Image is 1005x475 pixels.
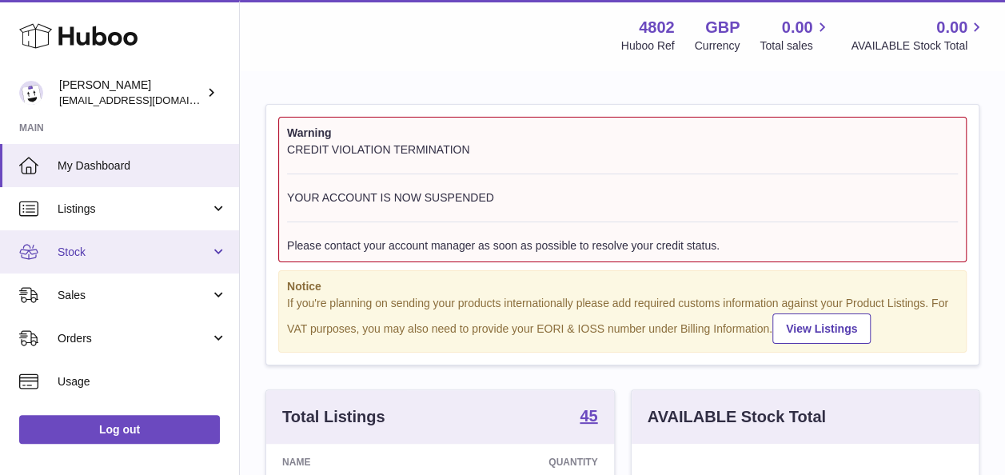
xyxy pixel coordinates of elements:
div: CREDIT VIOLATION TERMINATION YOUR ACCOUNT IS NOW SUSPENDED Please contact your account manager as... [287,142,958,253]
span: AVAILABLE Stock Total [851,38,986,54]
strong: Notice [287,279,958,294]
span: [EMAIL_ADDRESS][DOMAIN_NAME] [59,94,235,106]
strong: Warning [287,126,958,141]
div: [PERSON_NAME] [59,78,203,108]
span: My Dashboard [58,158,227,174]
span: 0.00 [936,17,967,38]
strong: GBP [705,17,740,38]
h3: AVAILABLE Stock Total [648,406,826,428]
span: Orders [58,331,210,346]
a: 0.00 Total sales [760,17,831,54]
h3: Total Listings [282,406,385,428]
span: 0.00 [782,17,813,38]
div: Huboo Ref [621,38,675,54]
span: Stock [58,245,210,260]
a: 0.00 AVAILABLE Stock Total [851,17,986,54]
div: If you're planning on sending your products internationally please add required customs informati... [287,296,958,344]
span: Total sales [760,38,831,54]
div: Currency [695,38,740,54]
strong: 45 [580,408,597,424]
span: Listings [58,202,210,217]
strong: 4802 [639,17,675,38]
img: internalAdmin-4802@internal.huboo.com [19,81,43,105]
a: View Listings [772,313,871,344]
span: Usage [58,374,227,389]
a: Log out [19,415,220,444]
a: 45 [580,408,597,427]
span: Sales [58,288,210,303]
